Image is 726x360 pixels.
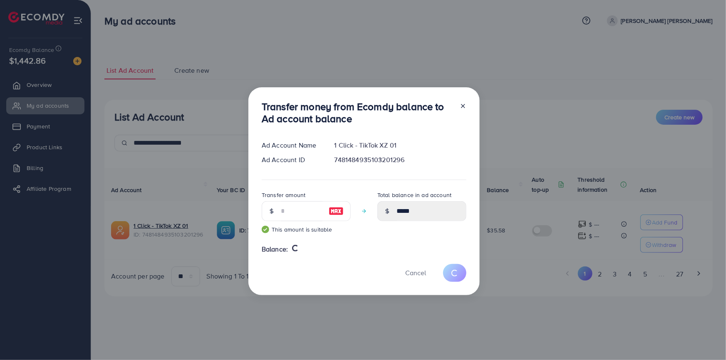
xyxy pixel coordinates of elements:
img: image [329,206,344,216]
div: Ad Account ID [255,155,328,165]
iframe: Chat [691,323,720,354]
label: Transfer amount [262,191,305,199]
h3: Transfer money from Ecomdy balance to Ad account balance [262,101,453,125]
div: Ad Account Name [255,141,328,150]
span: Balance: [262,244,288,254]
button: Cancel [395,264,436,282]
div: 7481484935103201296 [328,155,473,165]
label: Total balance in ad account [377,191,451,199]
span: Cancel [405,268,426,277]
small: This amount is suitable [262,225,351,234]
div: 1 Click - TikTok XZ 01 [328,141,473,150]
img: guide [262,226,269,233]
